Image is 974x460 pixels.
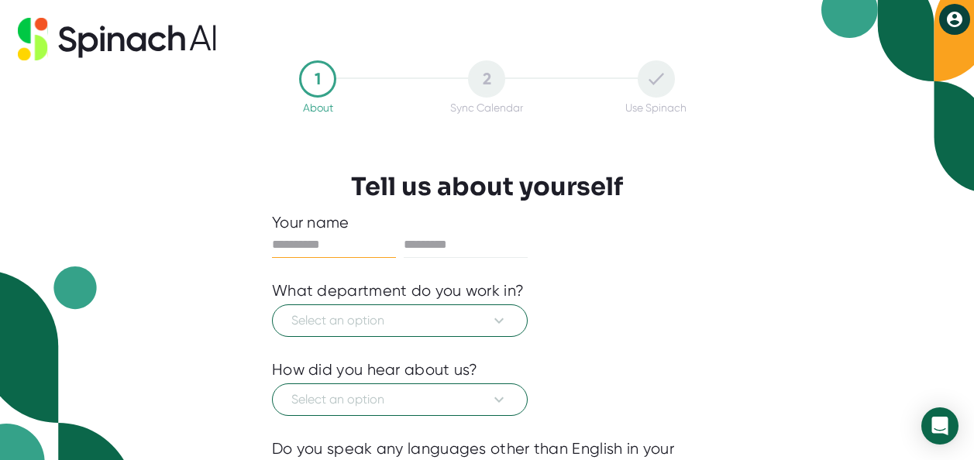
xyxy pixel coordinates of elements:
[625,101,687,114] div: Use Spinach
[272,304,528,337] button: Select an option
[303,101,333,114] div: About
[272,383,528,416] button: Select an option
[921,407,959,445] div: Open Intercom Messenger
[272,360,478,379] div: How did you hear about us?
[291,311,508,330] span: Select an option
[291,390,508,409] span: Select an option
[299,60,336,98] div: 1
[450,101,523,114] div: Sync Calendar
[351,172,623,201] h3: Tell us about yourself
[272,281,524,300] div: What department do you work in?
[272,213,702,232] div: Your name
[468,60,505,98] div: 2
